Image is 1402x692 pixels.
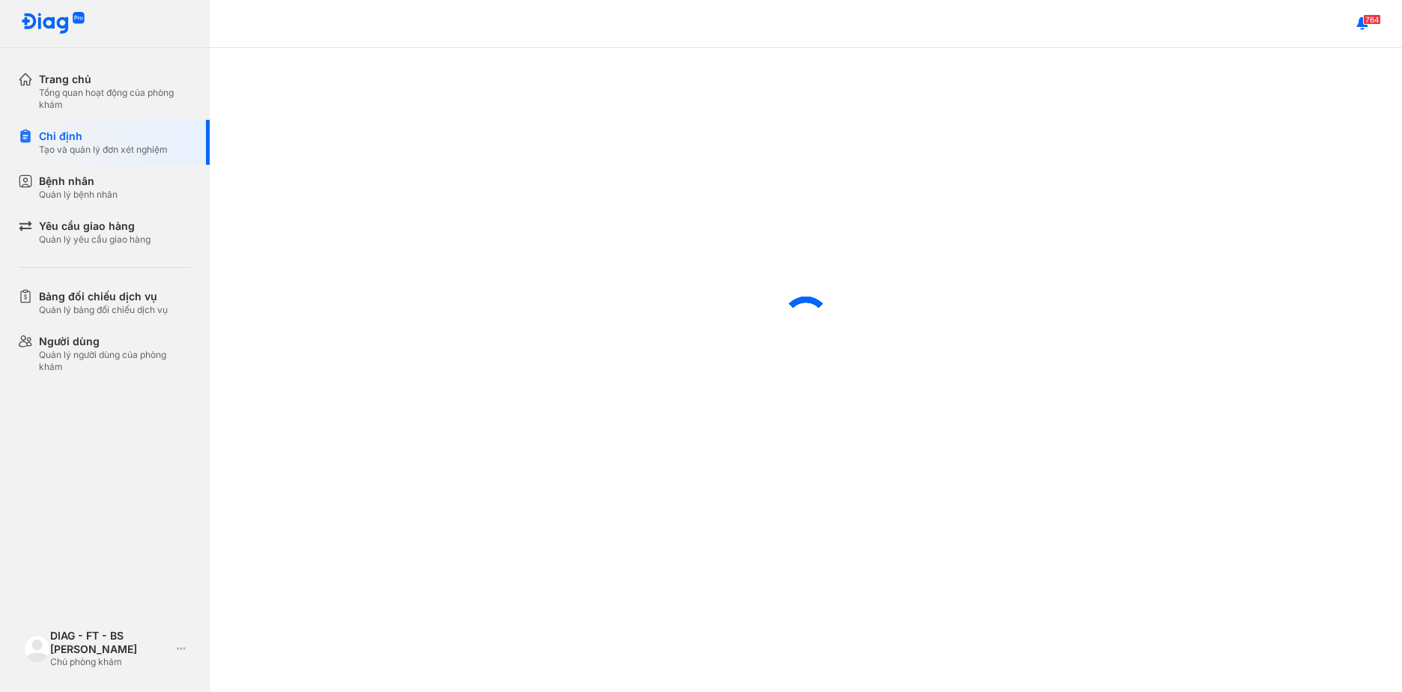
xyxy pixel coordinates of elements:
[1363,14,1381,25] span: 764
[39,289,168,304] div: Bảng đối chiếu dịch vụ
[39,334,192,349] div: Người dùng
[50,656,171,668] div: Chủ phòng khám
[50,629,171,656] div: DIAG - FT - BS [PERSON_NAME]
[39,144,168,156] div: Tạo và quản lý đơn xét nghiệm
[21,12,85,35] img: logo
[39,87,192,111] div: Tổng quan hoạt động của phòng khám
[39,349,192,373] div: Quản lý người dùng của phòng khám
[24,635,50,661] img: logo
[39,129,168,144] div: Chỉ định
[39,174,118,189] div: Bệnh nhân
[39,189,118,201] div: Quản lý bệnh nhân
[39,72,192,87] div: Trang chủ
[39,219,151,234] div: Yêu cầu giao hàng
[39,234,151,246] div: Quản lý yêu cầu giao hàng
[39,304,168,316] div: Quản lý bảng đối chiếu dịch vụ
